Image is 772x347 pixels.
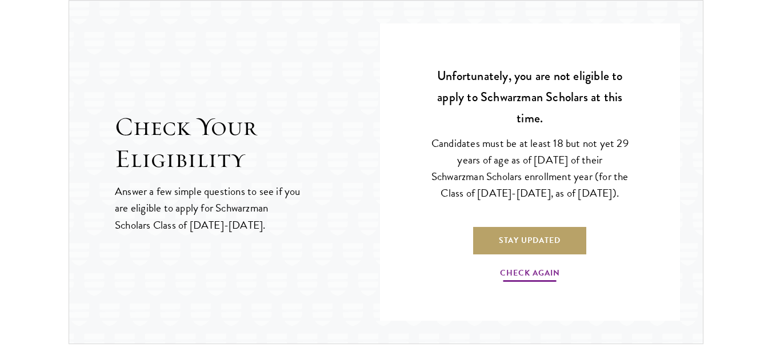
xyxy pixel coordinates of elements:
h2: Check Your Eligibility [115,111,380,175]
a: Check Again [500,266,560,284]
strong: Unfortunately, you are not eligible to apply to Schwarzman Scholars at this time. [437,66,623,127]
p: Candidates must be at least 18 but not yet 29 years of age as of [DATE] of their Schwarzman Schol... [431,135,629,201]
a: Stay Updated [473,227,586,254]
p: Answer a few simple questions to see if you are eligible to apply for Schwarzman Scholars Class o... [115,183,302,233]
